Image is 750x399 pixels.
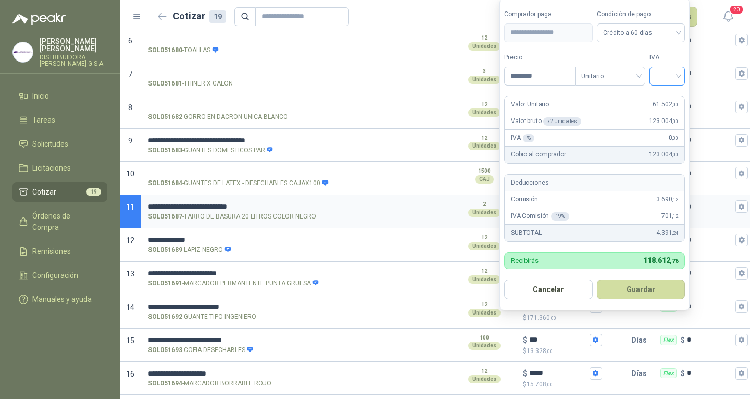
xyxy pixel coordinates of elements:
input: SOL051681-THINER X GALON [148,70,342,78]
a: Remisiones [12,241,107,261]
span: ,12 [672,213,678,219]
p: SUBTOTAL [511,228,542,238]
div: Unidades [468,375,501,383]
div: Flex [660,368,677,379]
p: Recibirás [511,257,539,264]
span: 701 [661,211,678,221]
p: [PERSON_NAME] [PERSON_NAME] [40,38,107,52]
button: Flex $ [735,101,748,113]
img: Company Logo [13,42,33,62]
label: Comprador paga [504,9,593,19]
p: $ [681,334,685,346]
div: % [523,134,535,142]
span: 8 [128,103,132,112]
a: Inicio [12,86,107,106]
span: ,00 [546,348,553,354]
button: $$13.328,00 [590,334,602,346]
a: Configuración [12,265,107,285]
span: 123.004 [649,150,678,160]
input: $$15.708,00 [529,369,587,377]
input: $$13.328,00 [529,336,587,344]
span: Licitaciones [32,162,71,174]
p: 3 [483,67,486,76]
strong: SOL051689 [148,245,182,255]
span: 19 [86,188,101,196]
span: 11 [126,203,134,211]
span: ,00 [546,382,553,388]
span: Inicio [32,90,49,102]
p: Deducciones [511,178,548,188]
a: Solicitudes [12,134,107,154]
p: $ [523,346,602,356]
strong: SOL051684 [148,178,182,188]
a: Tareas [12,110,107,130]
span: 15 [126,336,134,345]
strong: SOL051682 [148,112,182,122]
p: 100 [480,334,489,342]
span: ,00 [672,152,678,158]
span: ,00 [672,102,678,107]
span: Crédito a 60 días [603,25,679,41]
span: ,12 [672,197,678,202]
span: Órdenes de Compra [32,210,97,233]
input: Flex $ [687,69,733,77]
p: - COFIA DESECHABLES [148,345,254,355]
input: SOL051682-GORRO EN DACRON-UNICA-BLANCO [148,103,342,111]
p: 12 [481,234,488,242]
p: 12 [481,300,488,309]
span: ,24 [672,230,678,236]
div: Unidades [468,242,501,250]
div: Flex [660,335,677,345]
span: 20 [729,5,744,15]
span: 3.690 [656,195,678,204]
p: - GORRO EN DACRON-UNICA-BLANCO [148,112,288,122]
span: 7 [128,70,132,78]
p: Días [631,330,651,350]
span: 9 [128,137,132,145]
span: 171.360 [527,314,556,321]
span: 14 [126,303,134,311]
span: 16 [126,370,134,378]
p: Días [631,363,651,384]
a: Órdenes de Compra [12,206,107,237]
p: 12 [481,267,488,275]
span: 0 [669,133,678,143]
strong: SOL051680 [148,45,182,55]
p: - TARRO DE BASURA 20 LITROS COLOR NEGRO [148,212,316,222]
span: 61.502 [653,100,678,110]
p: - MARCADOR BORRABLE ROJO [148,379,271,389]
strong: SOL051683 [148,146,182,155]
button: Flex $ [735,134,748,147]
input: SOL051689-LAPIZ NEGRO [148,236,342,244]
p: - THINER X GALON [148,79,233,89]
input: Flex $ [687,269,733,277]
a: Cotizar19 [12,182,107,202]
span: Configuración [32,270,78,281]
input: SOL051684-GUANTES DE LATEX - DESECHABLES CAJAX100 [148,170,342,177]
button: Flex $ [735,334,748,346]
div: 19 [209,10,226,23]
strong: SOL051691 [148,279,182,288]
button: Flex $ [735,367,748,380]
span: 12 [126,236,134,245]
input: Flex $ [687,336,733,344]
input: SOL051692-GUANTE TIPO INGENIERO [148,303,342,311]
button: Flex $ [735,34,748,46]
p: 12 [481,34,488,42]
p: 1500 [478,167,491,175]
button: 20 [719,7,737,26]
div: Unidades [468,142,501,150]
span: 118.612 [643,256,678,264]
input: Flex $ [687,203,733,211]
input: Flex $ [687,103,733,111]
input: Flex $ [687,136,733,144]
div: Unidades [468,309,501,317]
p: - MARCADOR PERMANTENTE PUNTA GRUESA [148,279,319,288]
input: SOL051687-TARRO DE BASURA 20 LITROS COLOR NEGRO [148,203,342,211]
button: Flex $ [735,167,748,179]
input: Flex $ [687,369,733,377]
span: ,76 [670,258,678,264]
strong: SOL051693 [148,345,182,355]
label: Condición de pago [597,9,685,19]
span: Remisiones [32,246,71,257]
